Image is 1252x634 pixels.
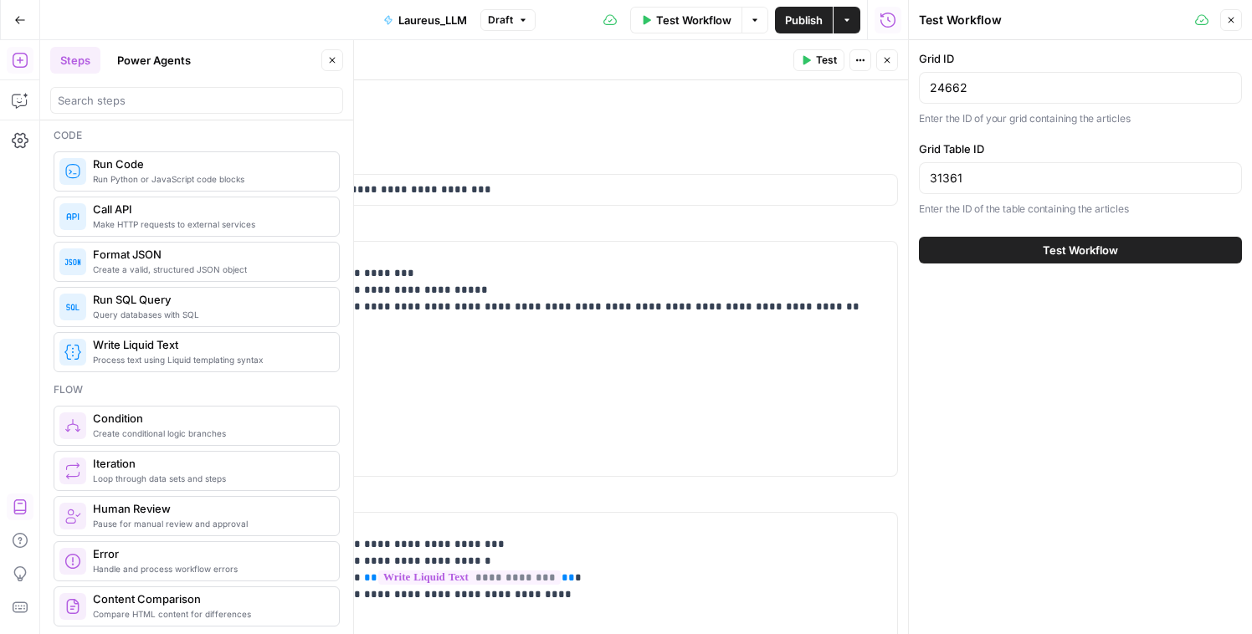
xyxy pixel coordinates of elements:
[785,12,823,28] span: Publish
[93,410,326,427] span: Condition
[93,263,326,276] span: Create a valid, structured JSON object
[775,7,833,33] button: Publish
[64,598,81,615] img: vrinnnclop0vshvmafd7ip1g7ohf
[93,201,326,217] span: Call API
[249,490,898,507] label: Body
[373,7,477,33] button: Laureus_LLM
[249,219,898,236] label: Headers
[919,141,1242,157] label: Grid Table ID
[93,500,326,517] span: Human Review
[93,517,326,530] span: Pause for manual review and approval
[93,336,326,353] span: Write Liquid Text
[919,201,1242,217] p: Enter the ID of the table containing the articles
[107,47,201,74] button: Power Agents
[93,353,326,366] span: Process text using Liquid templating syntax
[93,591,326,607] span: Content Comparison
[656,12,731,28] span: Test Workflow
[93,607,326,621] span: Compare HTML content for differences
[93,545,326,562] span: Error
[919,50,1242,67] label: Grid ID
[58,92,336,109] input: Search steps
[93,246,326,263] span: Format JSON
[93,291,326,308] span: Run SQL Query
[488,13,513,28] span: Draft
[249,90,898,107] label: Method
[93,156,326,172] span: Run Code
[93,427,326,440] span: Create conditional logic branches
[816,53,837,68] span: Test
[93,217,326,231] span: Make HTTP requests to external services
[93,455,326,472] span: Iteration
[919,110,1242,127] p: Enter the ID of your grid containing the articles
[1043,242,1118,258] span: Test Workflow
[630,7,741,33] button: Test Workflow
[793,49,844,71] button: Test
[398,12,467,28] span: Laureus_LLM
[54,382,340,397] div: Flow
[919,237,1242,263] button: Test Workflow
[93,308,326,321] span: Query databases with SQL
[93,472,326,485] span: Loop through data sets and steps
[54,128,340,143] div: Code
[93,172,326,186] span: Run Python or JavaScript code blocks
[50,47,100,74] button: Steps
[93,562,326,575] span: Handle and process workflow errors
[480,9,536,31] button: Draft
[249,152,898,169] label: URL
